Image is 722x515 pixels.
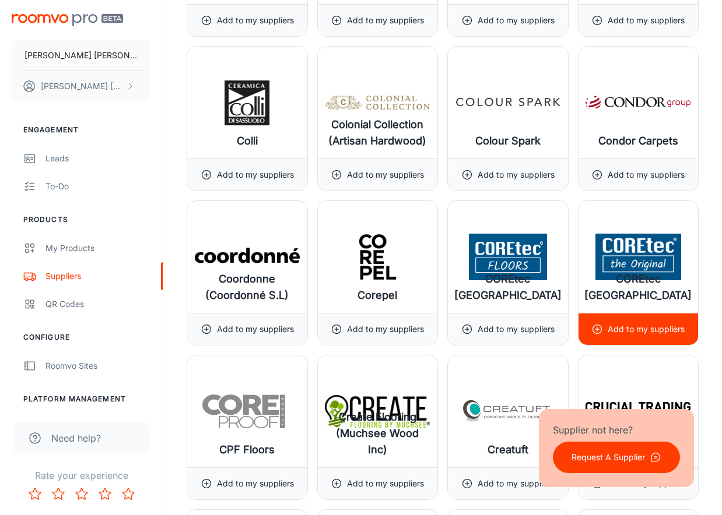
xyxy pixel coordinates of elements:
[488,442,528,458] h6: Creatuft
[478,477,555,490] p: Add to my suppliers
[195,234,300,280] img: Coordonne (Coordonné S.L)
[455,388,560,435] img: Creatuft
[572,451,645,464] p: Request A Supplier
[70,482,93,506] button: Rate 3 star
[584,271,692,304] h6: COREtec [GEOGRAPHIC_DATA]
[219,442,275,458] h6: CPF Floors
[45,359,151,372] div: Roomvo Sites
[41,80,123,93] p: [PERSON_NAME] [PERSON_NAME]
[325,388,430,435] img: Create Flooring (Muchsee Wood Inc)
[23,482,47,506] button: Rate 1 star
[325,79,430,126] img: Colonial Collection (Artisan Hardwood)
[455,79,560,126] img: Colour Spark
[45,152,151,165] div: Leads
[358,287,397,304] h6: Corepel
[51,431,101,445] span: Need help?
[47,482,70,506] button: Rate 2 star
[217,477,294,490] p: Add to my suppliers
[12,40,151,70] button: [PERSON_NAME] [PERSON_NAME] Floors
[327,117,429,149] h6: Colonial Collection (Artisan Hardwood)
[93,482,117,506] button: Rate 4 star
[45,242,151,255] div: My Products
[327,409,429,458] h6: Create Flooring (Muchsee Wood Inc)
[553,442,680,473] button: Request A Supplier
[478,168,555,181] p: Add to my suppliers
[217,14,294,27] p: Add to my suppliers
[347,168,424,181] p: Add to my suppliers
[237,133,258,149] h6: Colli
[12,71,151,101] button: [PERSON_NAME] [PERSON_NAME]
[197,271,298,304] h6: Coordonne (Coordonné S.L)
[195,79,300,126] img: Colli
[478,323,555,336] p: Add to my suppliers
[586,79,691,126] img: Condor Carpets
[45,180,151,193] div: To-do
[217,323,294,336] p: Add to my suppliers
[598,133,678,149] h6: Condor Carpets
[586,234,691,280] img: COREtec North America
[45,270,151,283] div: Suppliers
[586,388,691,435] img: Crucial Trading
[12,14,123,26] img: Roomvo PRO Beta
[455,234,560,280] img: COREtec Europe
[608,323,685,336] p: Add to my suppliers
[45,298,151,311] div: QR Codes
[475,133,541,149] h6: Colour Spark
[608,168,685,181] p: Add to my suppliers
[24,49,138,62] p: [PERSON_NAME] [PERSON_NAME] Floors
[454,271,562,304] h6: COREtec [GEOGRAPHIC_DATA]
[217,168,294,181] p: Add to my suppliers
[347,477,424,490] p: Add to my suppliers
[117,482,140,506] button: Rate 5 star
[608,14,685,27] p: Add to my suppliers
[9,468,153,482] p: Rate your experience
[195,388,300,435] img: CPF Floors
[553,423,680,437] p: Supplier not here?
[478,14,555,27] p: Add to my suppliers
[347,14,424,27] p: Add to my suppliers
[325,234,430,280] img: Corepel
[347,323,424,336] p: Add to my suppliers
